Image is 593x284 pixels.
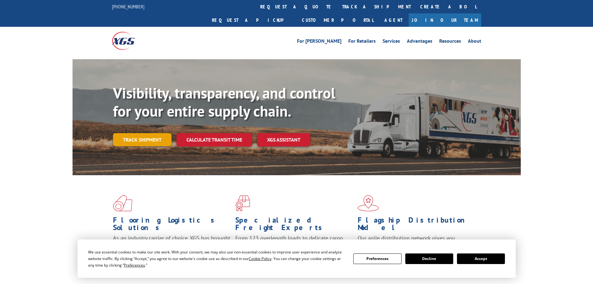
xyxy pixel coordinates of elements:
[407,39,432,46] a: Advantages
[358,195,379,211] img: xgs-icon-flagship-distribution-model-red
[348,39,376,46] a: For Retailers
[439,39,461,46] a: Resources
[176,133,252,147] a: Calculate transit time
[358,216,475,234] h1: Flagship Distribution Model
[378,13,409,27] a: Agent
[113,216,231,234] h1: Flooring Logistics Solutions
[297,13,378,27] a: Customer Portal
[235,216,353,234] h1: Specialized Freight Experts
[249,256,271,261] span: Cookie Policy
[405,253,453,264] button: Decline
[88,249,346,268] div: We use essential cookies to make our site work. With your consent, we may also use non-essential ...
[297,39,341,46] a: For [PERSON_NAME]
[358,234,472,249] span: Our agile distribution network gives you nationwide inventory management on demand.
[112,3,144,10] a: [PHONE_NUMBER]
[207,13,297,27] a: Request a pickup
[113,133,172,146] a: Track shipment
[353,253,401,264] button: Preferences
[113,195,132,211] img: xgs-icon-total-supply-chain-intelligence-red
[235,234,353,262] p: From 123 overlength loads to delicate cargo, our experienced staff knows the best way to move you...
[124,262,145,268] span: Preferences
[78,239,516,278] div: Cookie Consent Prompt
[235,195,250,211] img: xgs-icon-focused-on-flooring-red
[383,39,400,46] a: Services
[113,234,230,257] span: As an industry carrier of choice, XGS has brought innovation and dedication to flooring logistics...
[113,83,335,121] b: Visibility, transparency, and control for your entire supply chain.
[257,133,310,147] a: XGS ASSISTANT
[468,39,481,46] a: About
[409,13,481,27] a: Join Our Team
[457,253,505,264] button: Accept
